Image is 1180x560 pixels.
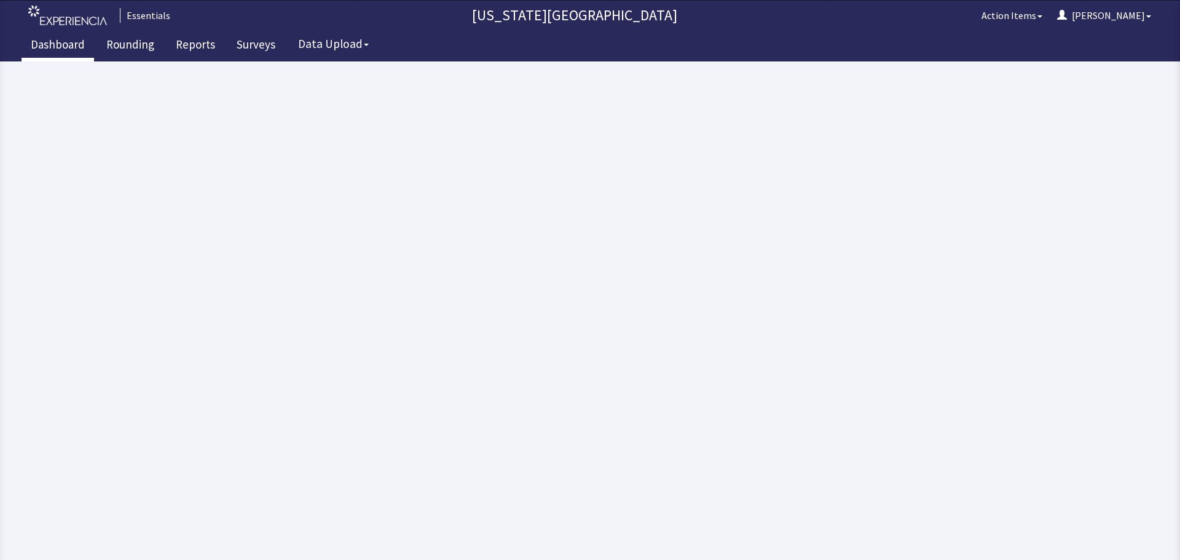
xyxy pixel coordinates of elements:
[120,8,170,23] div: Essentials
[22,31,94,61] a: Dashboard
[291,33,376,55] button: Data Upload
[175,6,974,25] p: [US_STATE][GEOGRAPHIC_DATA]
[227,31,285,61] a: Surveys
[974,3,1050,28] button: Action Items
[28,6,107,26] img: experiencia_logo.png
[97,31,163,61] a: Rounding
[167,31,224,61] a: Reports
[1050,3,1158,28] button: [PERSON_NAME]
